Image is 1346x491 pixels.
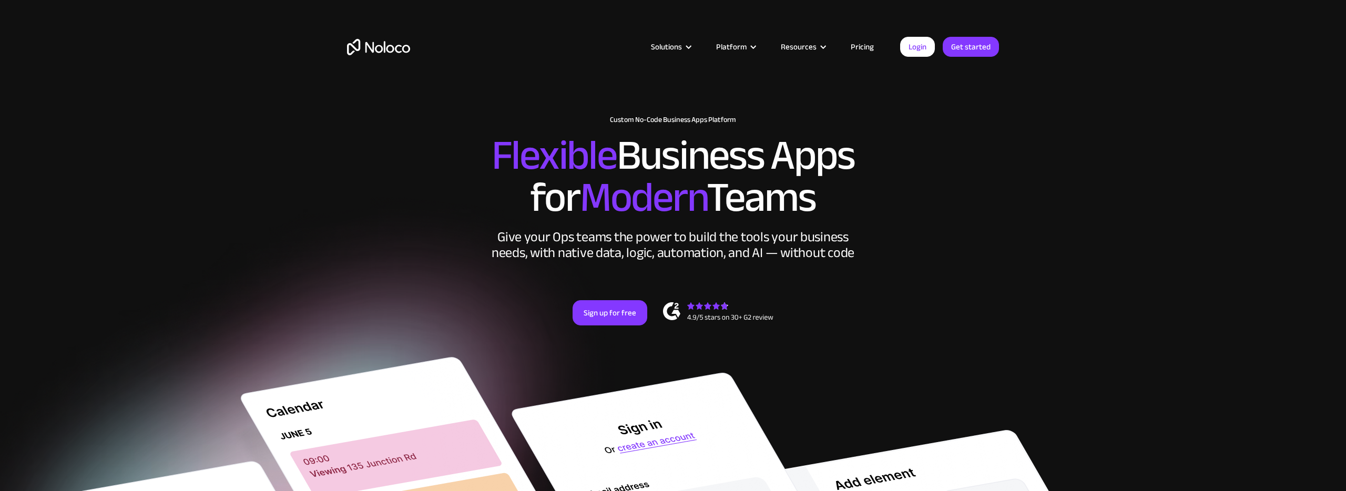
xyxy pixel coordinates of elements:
[347,116,999,124] h1: Custom No-Code Business Apps Platform
[651,40,682,54] div: Solutions
[900,37,935,57] a: Login
[638,40,703,54] div: Solutions
[943,37,999,57] a: Get started
[573,300,647,325] a: Sign up for free
[716,40,747,54] div: Platform
[347,39,410,55] a: home
[768,40,838,54] div: Resources
[492,116,617,195] span: Flexible
[347,135,999,219] h2: Business Apps for Teams
[489,229,857,261] div: Give your Ops teams the power to build the tools your business needs, with native data, logic, au...
[838,40,887,54] a: Pricing
[703,40,768,54] div: Platform
[580,158,707,237] span: Modern
[781,40,817,54] div: Resources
